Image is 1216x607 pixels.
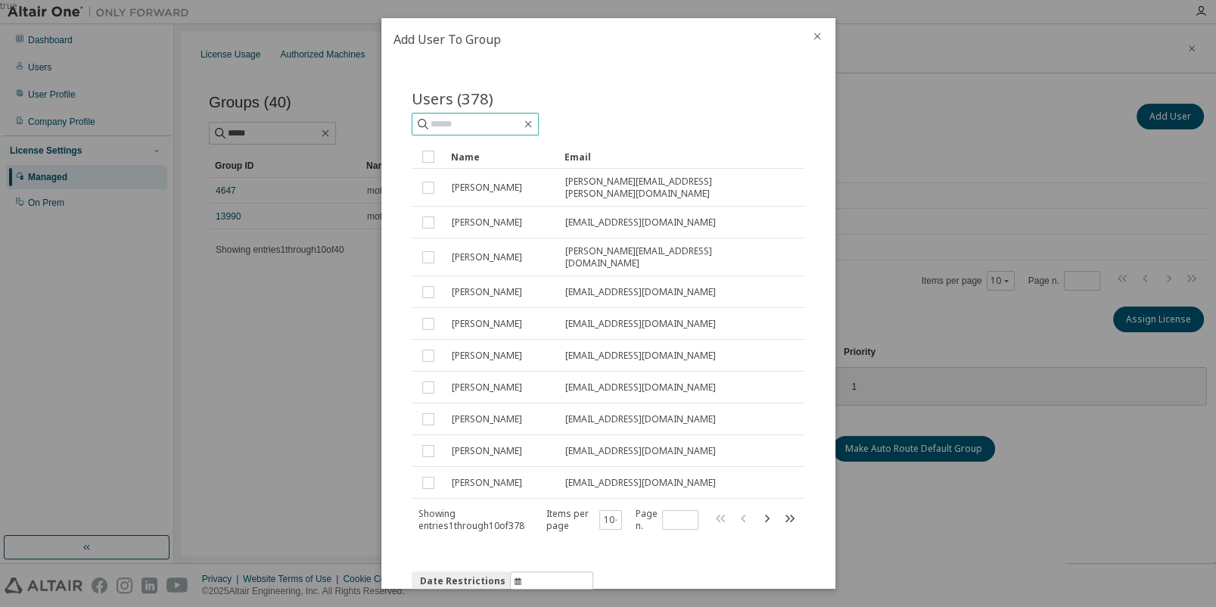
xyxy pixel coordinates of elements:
span: [EMAIL_ADDRESS][DOMAIN_NAME] [565,477,716,489]
span: [PERSON_NAME] [452,477,522,489]
span: Page n. [636,508,698,532]
span: [EMAIL_ADDRESS][DOMAIN_NAME] [565,286,716,298]
span: [EMAIL_ADDRESS][DOMAIN_NAME] [565,413,716,425]
span: [PERSON_NAME] [452,216,522,229]
span: [PERSON_NAME] [452,413,522,425]
span: [EMAIL_ADDRESS][DOMAIN_NAME] [565,318,716,330]
button: 10 [603,514,618,526]
span: [PERSON_NAME] [452,381,522,394]
span: Users (378) [412,88,493,109]
span: [PERSON_NAME][EMAIL_ADDRESS][DOMAIN_NAME] [565,245,779,269]
span: Showing entries 1 through 10 of 378 [418,507,524,532]
button: close [811,30,823,42]
div: Name [451,145,552,169]
span: [EMAIL_ADDRESS][DOMAIN_NAME] [565,216,716,229]
span: [PERSON_NAME][EMAIL_ADDRESS][PERSON_NAME][DOMAIN_NAME] [565,176,779,200]
button: information [412,571,593,590]
h2: Add User To Group [381,18,799,61]
span: [EMAIL_ADDRESS][DOMAIN_NAME] [565,445,716,457]
span: [EMAIL_ADDRESS][DOMAIN_NAME] [565,381,716,394]
span: [EMAIL_ADDRESS][DOMAIN_NAME] [565,350,716,362]
span: [PERSON_NAME] [452,182,522,194]
span: [PERSON_NAME] [452,445,522,457]
span: [PERSON_NAME] [452,350,522,362]
span: [PERSON_NAME] [452,318,522,330]
span: Items per page [546,508,622,532]
span: [PERSON_NAME] [452,251,522,263]
span: Date Restrictions [420,575,505,587]
div: Email [564,145,779,169]
span: [PERSON_NAME] [452,286,522,298]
